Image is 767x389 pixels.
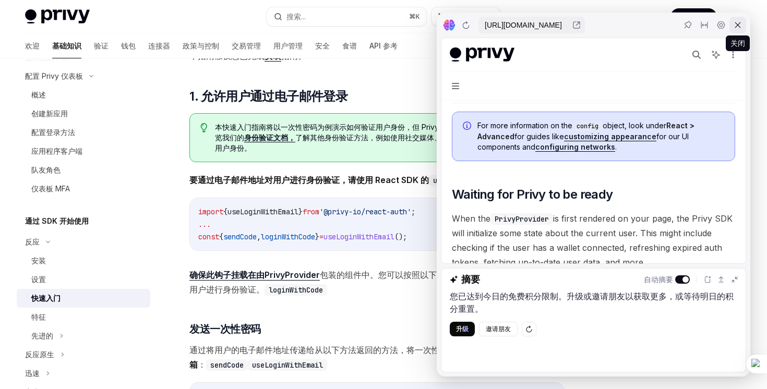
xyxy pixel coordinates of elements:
font: 政策与控制 [183,41,219,50]
span: useLoginWithEmail [323,232,394,241]
span: useLoginWithEmail [227,207,298,216]
font: 安全 [315,41,330,50]
font: 通过 SDK 开始使用 [25,216,89,225]
span: (); [394,232,407,241]
font: 反应原生 [25,350,54,359]
a: customizing appearance [123,94,215,103]
a: 交易管理 [232,33,261,58]
span: } [298,207,303,216]
font: 方法返回的方法 [340,345,398,355]
a: 验证 [94,33,109,58]
font: 交易管理 [232,41,261,50]
span: , [257,232,261,241]
code: loginWithCode [265,284,327,296]
font: 要通过电子邮件地址对用户进行身份验证，请使用 React SDK 的 [189,175,429,185]
a: 仪表板 MFA [17,179,150,198]
span: { [219,232,223,241]
a: 安装 [17,251,150,270]
font: 欢迎 [25,41,40,50]
font: 连接器 [148,41,170,50]
span: ; [411,207,415,216]
a: 队友角色 [17,161,150,179]
a: 配置登录方法 [17,123,150,142]
a: 创建新应用 [17,104,150,123]
code: useLoginWithEmail [429,175,508,186]
a: 身份验证文档， [244,133,295,142]
a: 欢迎 [25,33,40,58]
button: More actions [285,9,296,24]
a: 钱包 [121,33,136,58]
font: 1. 允许用户通过电子邮件登录 [189,89,347,104]
span: When the is first rendered on your page, the Privy SDK will initialize some state about the curre... [10,173,294,232]
span: ... [198,220,211,229]
svg: Info [21,83,32,94]
a: 安全 [315,33,330,58]
code: sendCode [206,359,248,371]
span: loginWithCode [261,232,315,241]
font: 快速入门 [31,294,61,302]
a: 特征 [17,308,150,326]
a: 连接器 [148,33,170,58]
button: 询问人工智能 [432,7,500,26]
code: PrivyProvider [49,175,112,187]
svg: 提示 [200,123,208,132]
font: API 参考 [369,41,398,50]
a: 基础知识 [52,33,81,58]
font: 搜索... [286,12,306,21]
a: 支持 [643,11,658,22]
font: 验证 [94,41,109,50]
font: 仪表板 [679,12,701,21]
span: { [223,207,227,216]
font: ： [198,359,206,370]
font: 队友角色 [31,165,61,174]
button: 切换暗模式 [725,8,742,25]
a: 食谱 [342,33,357,58]
a: 政策与控制 [183,33,219,58]
font: ，将一次性密码 (OTP) 发送到用户的 [398,345,536,355]
span: For more information on the object, look under for guides like for our UI components and . [36,82,283,114]
font: K [415,13,420,20]
font: 食谱 [342,41,357,50]
font: 应用程序客户端 [31,147,82,155]
img: 灯光标志 [25,9,90,24]
img: light logo [8,9,73,24]
span: Waiting for Privy to be ready [10,148,172,165]
font: 钱包 [121,41,136,50]
font: 按照以下说明 [403,270,453,280]
span: } [315,232,319,241]
font: 反应 [25,237,40,246]
font: 特征 [31,312,46,321]
span: from [303,207,319,216]
span: import [198,207,223,216]
a: 演示 [616,11,631,22]
font: 概述 [31,90,46,99]
a: 概述 [17,86,150,104]
font: 配置 Privy 仪表板 [25,71,83,80]
font: 仪表板 MFA [31,184,70,193]
span: const [198,232,219,241]
a: API 参考 [369,33,398,58]
font: 用户管理 [273,41,303,50]
a: 设置 [17,270,150,289]
font: 配置登录方法 [31,128,75,137]
font: 支持 [643,12,658,21]
a: 用户管理 [273,33,303,58]
code: config [131,83,161,93]
font: 包装的组件中。您可以 [320,270,403,280]
span: sendCode [223,232,257,241]
code: useLoginWithEmail [248,359,327,371]
button: 搜索...⌘K [267,7,426,26]
font: 了解其他身份验证方法，例如使用社交媒体、密钥和外部钱包在您的应用中验证用户身份。 [215,133,551,152]
span: = [319,232,323,241]
a: 确保此钩子挂载在由PrivyProvider [189,270,320,281]
font: 设置 [31,275,46,284]
font: ⌘ [409,13,415,20]
font: 演示 [616,12,631,21]
font: 先进的 [31,331,53,340]
a: 应用程序客户端 [17,142,150,161]
font: 确保此钩子挂载在由PrivyProvider [189,270,320,280]
font: 本快速入门指南将以一次性密码为例演示如何验证用户身份，但 Privy 支持多种身份验证方法。您可以浏览我们的 [215,123,550,142]
font: 询问人工智能 [449,12,493,21]
font: 安装 [31,256,46,265]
